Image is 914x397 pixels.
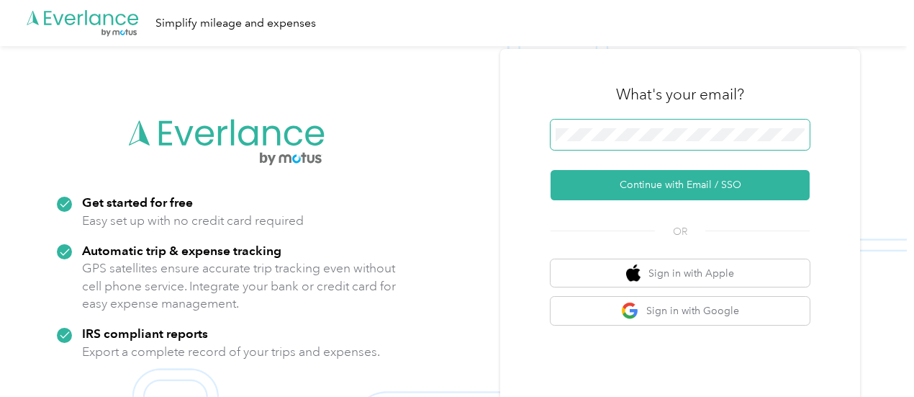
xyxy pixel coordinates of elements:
button: apple logoSign in with Apple [551,259,810,287]
p: Easy set up with no credit card required [82,212,304,230]
div: Simplify mileage and expenses [155,14,316,32]
p: GPS satellites ensure accurate trip tracking even without cell phone service. Integrate your bank... [82,259,397,313]
strong: Get started for free [82,195,193,210]
p: Export a complete record of your trips and expenses. [82,343,380,361]
button: google logoSign in with Google [551,297,810,325]
strong: IRS compliant reports [82,326,208,341]
h3: What's your email? [616,84,744,104]
span: OR [655,224,705,239]
img: google logo [621,302,639,320]
img: apple logo [626,264,641,282]
strong: Automatic trip & expense tracking [82,243,281,258]
button: Continue with Email / SSO [551,170,810,200]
